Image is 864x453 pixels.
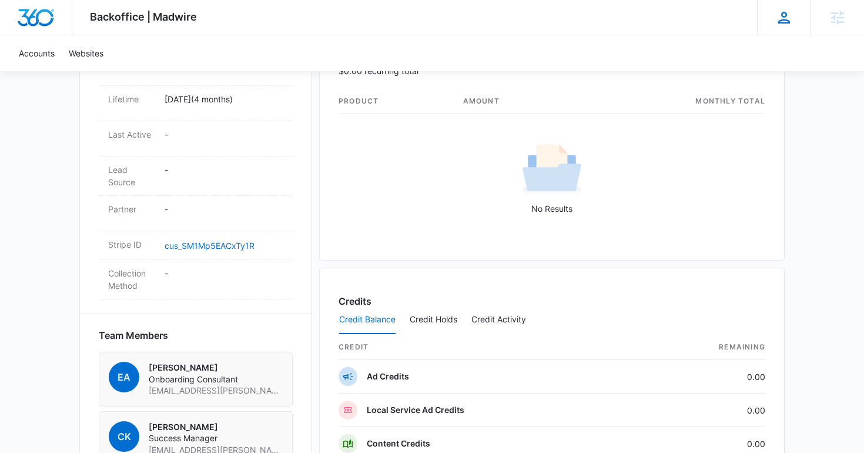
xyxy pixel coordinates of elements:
p: No Results [339,202,765,215]
h3: Credits [339,294,371,308]
span: Team Members [99,328,168,342]
p: Content Credits [367,438,430,449]
span: Backoffice | Madwire [90,11,197,23]
span: EA [109,362,139,392]
p: [PERSON_NAME] [149,421,283,433]
p: - [165,267,283,279]
div: Lifetime[DATE](4 months) [99,86,293,121]
p: [DATE] ( 4 months ) [165,93,283,105]
span: [EMAIL_ADDRESS][PERSON_NAME][DOMAIN_NAME] [149,385,283,397]
p: Ad Credits [367,371,409,382]
button: Credit Holds [410,306,457,334]
dt: Lead Source [108,164,155,188]
p: - [165,128,283,141]
div: Collection Method- [99,260,293,299]
p: - [165,203,283,215]
th: product [339,89,454,114]
a: Websites [62,35,110,71]
p: [PERSON_NAME] [149,362,283,374]
div: Lead Source- [99,156,293,196]
a: cus_SM1Mp5EACxTy1R [165,241,254,251]
dt: Stripe ID [108,238,155,251]
dt: Collection Method [108,267,155,292]
th: Remaining [641,335,765,360]
img: No Results [523,141,581,199]
td: 0.00 [641,394,765,427]
button: Credit Activity [471,306,526,334]
dt: Lifetime [108,93,155,105]
dt: Partner [108,203,155,215]
span: Success Manager [149,432,283,444]
th: monthly total [582,89,765,114]
th: amount [454,89,582,114]
div: Last Active- [99,121,293,156]
p: Local Service Ad Credits [367,404,464,416]
p: - [165,164,283,176]
span: CK [109,421,139,452]
span: Onboarding Consultant [149,374,283,385]
td: 0.00 [641,360,765,394]
dt: Last Active [108,128,155,141]
div: Partner- [99,196,293,231]
a: Accounts [12,35,62,71]
th: credit [339,335,641,360]
button: Credit Balance [339,306,396,334]
div: Stripe IDcus_SM1Mp5EACxTy1R [99,231,293,260]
